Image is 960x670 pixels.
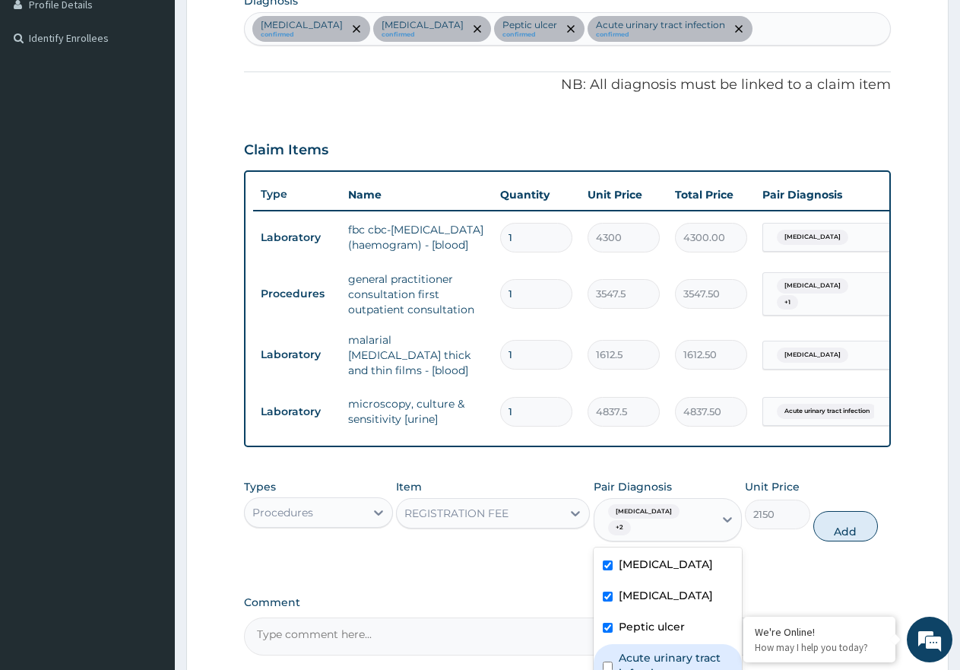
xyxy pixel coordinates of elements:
[608,520,631,535] span: + 2
[777,230,848,245] span: [MEDICAL_DATA]
[755,641,884,654] p: How may I help you today?
[619,588,713,603] label: [MEDICAL_DATA]
[813,511,878,541] button: Add
[596,31,725,39] small: confirmed
[244,142,328,159] h3: Claim Items
[79,85,255,105] div: Chat with us now
[28,76,62,114] img: d_794563401_company_1708531726252_794563401
[580,179,667,210] th: Unit Price
[8,415,290,468] textarea: Type your message and hit 'Enter'
[382,19,464,31] p: [MEDICAL_DATA]
[252,505,313,520] div: Procedures
[341,179,493,210] th: Name
[253,280,341,308] td: Procedures
[608,504,680,519] span: [MEDICAL_DATA]
[396,479,422,494] label: Item
[253,398,341,426] td: Laboratory
[470,22,484,36] span: remove selection option
[493,179,580,210] th: Quantity
[88,192,210,345] span: We're online!
[732,22,746,36] span: remove selection option
[244,481,276,494] label: Types
[253,341,341,369] td: Laboratory
[244,75,891,95] p: NB: All diagnosis must be linked to a claim item
[341,214,493,260] td: fbc cbc-[MEDICAL_DATA] (haemogram) - [blood]
[755,625,884,639] div: We're Online!
[667,179,755,210] th: Total Price
[594,479,672,494] label: Pair Diagnosis
[404,506,509,521] div: REGISTRATION FEE
[777,404,877,419] span: Acute urinary tract infection
[253,224,341,252] td: Laboratory
[564,22,578,36] span: remove selection option
[261,31,343,39] small: confirmed
[745,479,800,494] label: Unit Price
[341,264,493,325] td: general practitioner consultation first outpatient consultation
[350,22,363,36] span: remove selection option
[777,295,798,310] span: + 1
[253,180,341,208] th: Type
[341,325,493,386] td: malarial [MEDICAL_DATA] thick and thin films - [blood]
[619,557,713,572] label: [MEDICAL_DATA]
[777,348,848,363] span: [MEDICAL_DATA]
[341,389,493,434] td: microscopy, culture & sensitivity [urine]
[777,278,848,294] span: [MEDICAL_DATA]
[619,619,685,634] label: Peptic ulcer
[502,31,557,39] small: confirmed
[249,8,286,44] div: Minimize live chat window
[502,19,557,31] p: Peptic ulcer
[261,19,343,31] p: [MEDICAL_DATA]
[755,179,922,210] th: Pair Diagnosis
[596,19,725,31] p: Acute urinary tract infection
[382,31,464,39] small: confirmed
[244,596,891,609] label: Comment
